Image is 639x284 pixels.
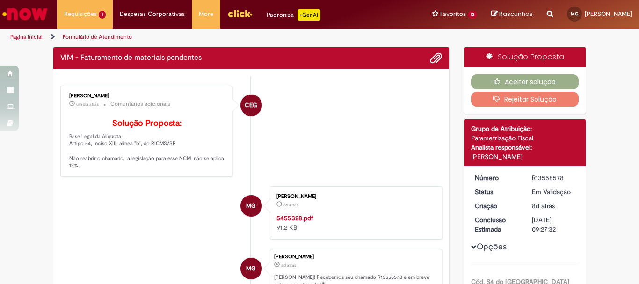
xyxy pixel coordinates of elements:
[112,118,182,129] b: Solução Proposta:
[491,10,533,19] a: Rascunhos
[227,7,253,21] img: click_logo_yellow_360x200.png
[10,33,43,41] a: Página inicial
[240,258,262,279] div: Marina Dos Santos Garcia
[283,202,298,208] span: 8d atrás
[63,33,132,41] a: Formulário de Atendimento
[1,5,49,23] img: ServiceNow
[245,94,257,117] span: CEG
[246,257,256,280] span: MG
[464,47,586,67] div: Solução Proposta
[283,202,298,208] time: 23/09/2025 11:27:20
[120,9,185,19] span: Despesas Corporativas
[76,102,99,107] span: um dia atrás
[298,9,320,21] p: +GenAi
[532,202,555,210] span: 8d atrás
[110,100,170,108] small: Comentários adicionais
[199,9,213,19] span: More
[281,262,296,268] span: 8d atrás
[471,92,579,107] button: Rejeitar Solução
[276,194,432,199] div: [PERSON_NAME]
[440,9,466,19] span: Favoritos
[468,187,525,197] dt: Status
[7,29,419,46] ul: Trilhas de página
[99,11,106,19] span: 1
[471,143,579,152] div: Analista responsável:
[64,9,97,19] span: Requisições
[69,93,225,99] div: [PERSON_NAME]
[532,187,575,197] div: Em Validação
[276,213,432,232] div: 91.2 KB
[532,201,575,211] div: 23/09/2025 11:27:29
[532,202,555,210] time: 23/09/2025 11:27:29
[240,195,262,217] div: Marina Dos Santos Garcia
[468,11,477,19] span: 12
[430,52,442,64] button: Adicionar anexos
[471,124,579,133] div: Grupo de Atribuição:
[585,10,632,18] span: [PERSON_NAME]
[60,54,202,62] h2: VIM - Faturamento de materiais pendentes Histórico de tíquete
[499,9,533,18] span: Rascunhos
[468,173,525,182] dt: Número
[471,133,579,143] div: Parametrização Fiscal
[571,11,578,17] span: MG
[281,262,296,268] time: 23/09/2025 11:27:29
[471,74,579,89] button: Aceitar solução
[471,152,579,161] div: [PERSON_NAME]
[240,95,262,116] div: Cristiano Eduardo Gomes Fernandes
[468,215,525,234] dt: Conclusão Estimada
[468,201,525,211] dt: Criação
[274,254,437,260] div: [PERSON_NAME]
[532,215,575,234] div: [DATE] 09:27:32
[69,119,225,169] p: Base Legal da Alíquota Artigo 54, inciso XIII, alínea "b", do RICMS/SP Não reabrir o chamado, a l...
[532,173,575,182] div: R13558578
[276,214,313,222] a: 5455328.pdf
[267,9,320,21] div: Padroniza
[76,102,99,107] time: 29/09/2025 10:29:14
[246,195,256,217] span: MG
